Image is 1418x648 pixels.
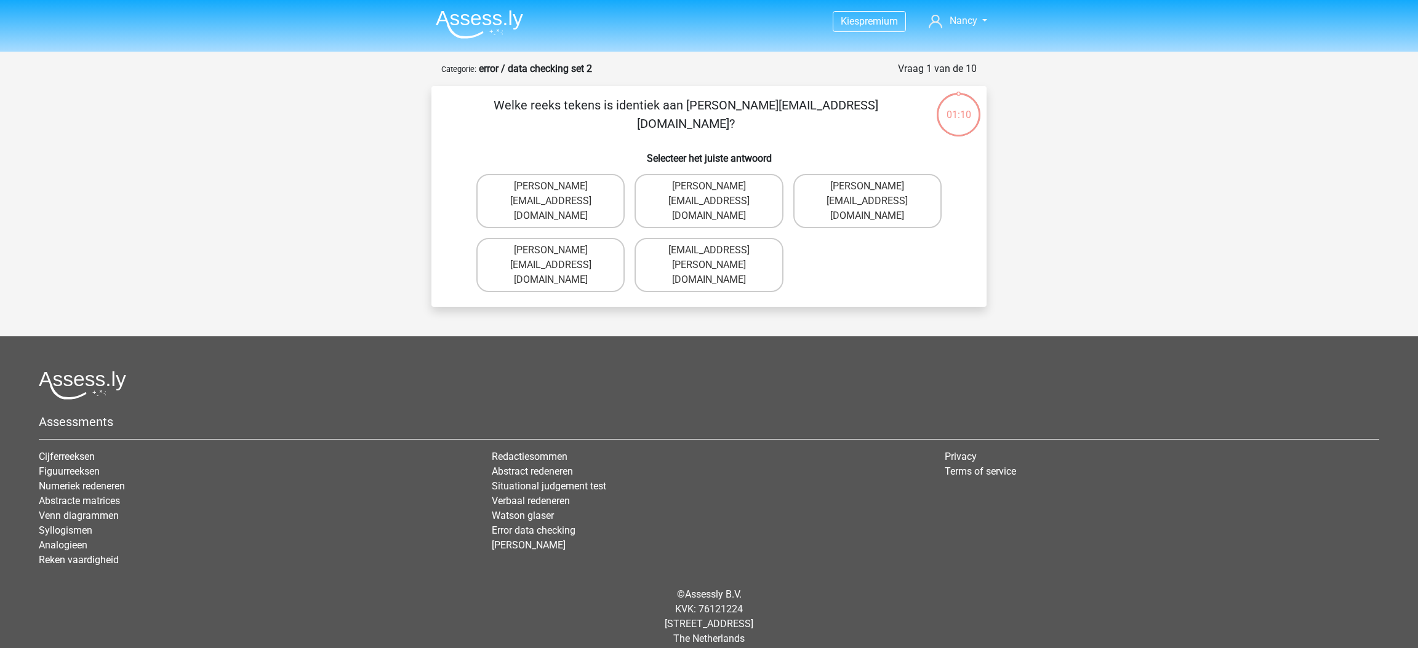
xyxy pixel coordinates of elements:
[39,414,1379,429] h5: Assessments
[441,65,476,74] small: Categorie:
[898,61,977,76] div: Vraag 1 van de 10
[492,524,575,536] a: Error data checking
[945,451,977,462] a: Privacy
[793,174,942,228] label: [PERSON_NAME][EMAIL_ADDRESS][DOMAIN_NAME]
[39,480,125,492] a: Numeriek redeneren
[841,15,859,27] span: Kies
[39,451,95,462] a: Cijferreeksen
[479,63,592,74] strong: error / data checking set 2
[635,238,783,292] label: [EMAIL_ADDRESS][PERSON_NAME][DOMAIN_NAME]
[39,465,100,477] a: Figuurreeksen
[39,510,119,521] a: Venn diagrammen
[39,554,119,566] a: Reken vaardigheid
[945,465,1016,477] a: Terms of service
[39,495,120,507] a: Abstracte matrices
[492,465,573,477] a: Abstract redeneren
[924,14,992,28] a: Nancy
[685,588,742,600] a: Assessly B.V.
[492,539,566,551] a: [PERSON_NAME]
[935,92,982,122] div: 01:10
[476,174,625,228] label: [PERSON_NAME][EMAIL_ADDRESS][DOMAIN_NAME]
[635,174,783,228] label: [PERSON_NAME][EMAIL_ADDRESS][DOMAIN_NAME]
[39,539,87,551] a: Analogieen
[39,371,126,400] img: Assessly logo
[492,480,606,492] a: Situational judgement test
[859,15,898,27] span: premium
[492,510,554,521] a: Watson glaser
[451,96,921,133] p: Welke reeks tekens is identiek aan [PERSON_NAME][EMAIL_ADDRESS][DOMAIN_NAME]?
[476,238,625,292] label: [PERSON_NAME][EMAIL_ADDRESS][DOMAIN_NAME]
[451,143,967,164] h6: Selecteer het juiste antwoord
[39,524,92,536] a: Syllogismen
[492,451,567,462] a: Redactiesommen
[436,10,523,39] img: Assessly
[833,13,905,30] a: Kiespremium
[950,15,977,26] span: Nancy
[492,495,570,507] a: Verbaal redeneren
